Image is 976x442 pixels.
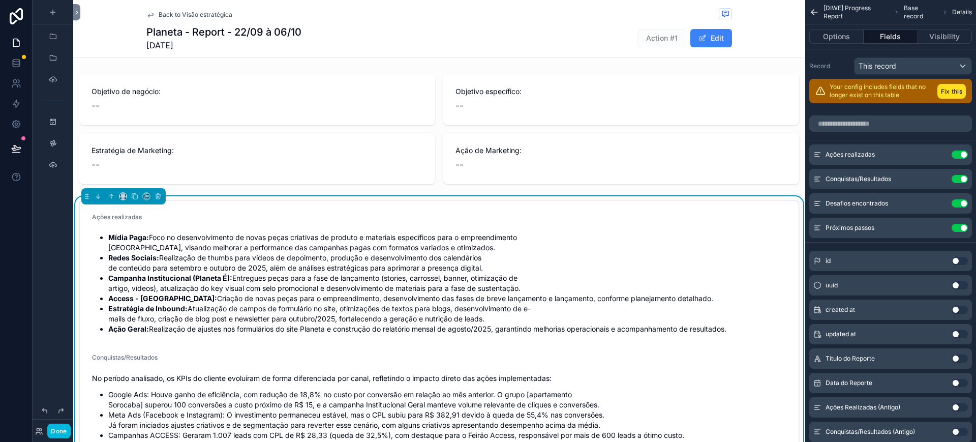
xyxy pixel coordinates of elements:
[108,253,786,273] li: Realização de thumbs para vídeos de depoimento, produção e desenvolvimento dos calendários de con...
[859,61,896,71] span: This record
[823,4,890,20] span: [DIWE] Progress Report
[108,294,217,303] strong: Access - [GEOGRAPHIC_DATA]:
[904,4,938,20] span: Base record
[108,274,232,282] strong: Campanha Institucional (Planeta É):
[826,355,875,363] span: Título do Reporte
[826,151,875,159] span: Ações realizadas
[92,353,158,361] span: Conquistas/Resultados
[146,39,301,51] span: [DATE]
[826,281,838,289] span: uuid
[826,224,874,232] span: Próximos passos
[108,233,149,242] strong: Mídia Paga:
[108,253,159,262] strong: Redes Sociais:
[690,29,732,47] button: Edit
[108,410,786,430] li: Meta Ads (Facebook e Instagram): O investimento permaneceu estável, mas o CPL subiu para R$ 382,9...
[108,325,149,333] strong: Ação Geral:
[146,11,232,19] a: Back to Visão estratégica
[854,57,972,75] button: This record
[47,424,70,438] button: Done
[809,30,864,44] button: Options
[952,8,972,16] span: Details
[108,273,786,293] li: Entregues peças para a fase de lançamento (stories, carrossel, banner, otimização de artigo, víde...
[108,304,188,313] strong: Estratégia de Inbound:
[108,390,786,410] li: Google Ads: Houve ganho de eficiência, com redução de 18,8% no custo por conversão em relação ao ...
[918,30,972,44] button: Visibility
[937,84,966,99] button: Fix this
[108,232,786,253] li: Foco no desenvolvimento de novas peças criativas de produto e materiais específicos para o empree...
[146,25,301,39] h1: Planeta - Report - 22/09 à 06/10
[864,30,918,44] button: Fields
[108,324,786,334] li: Realização de ajustes nos formulários do site Planeta e construção do relatório mensal de agosto/...
[826,199,888,208] span: Desafios encontrados
[159,11,232,19] span: Back to Visão estratégica
[830,83,933,99] p: Your config includes fields that no longer exist on this table
[826,175,891,183] span: Conquistas/Resultados
[108,304,786,324] li: Atualização de campos de formulário no site, otimizações de textos para blogs, desenvolvimento de...
[108,293,786,304] li: Criação de novas peças para o empreendimento, desenvolvimento das fases de breve lançamento e lan...
[826,403,900,411] span: Ações Realizadas (Antigo)
[826,257,831,265] span: id
[809,62,850,70] label: Record
[92,213,142,221] span: Ações realizadas
[92,373,786,384] p: No período analisado, os KPIs do cliente evoluíram de forma diferenciada por canal, refletindo o ...
[826,330,856,338] span: updated at
[108,430,786,440] li: Campanhas ACCESS: Geraram 1.007 leads com CPL de R$ 28,33 (queda de 32,5%), com destaque para o F...
[826,379,872,387] span: Data do Reporte
[826,306,855,314] span: created at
